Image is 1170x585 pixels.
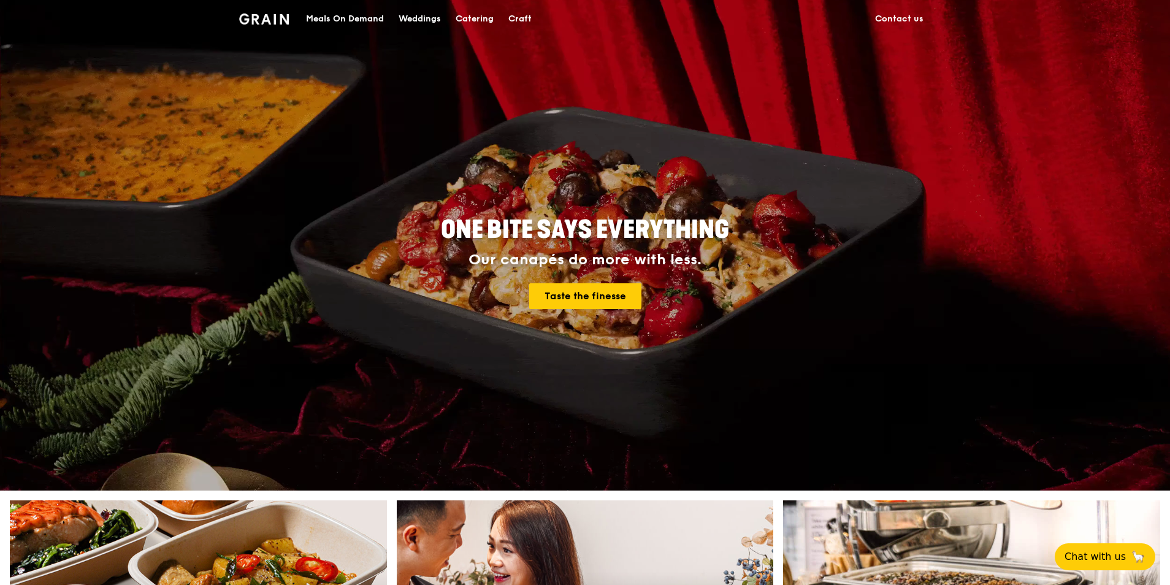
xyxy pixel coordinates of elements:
div: Craft [508,1,532,37]
span: ONE BITE SAYS EVERYTHING [441,215,729,245]
button: Chat with us🦙 [1055,543,1155,570]
img: Grain [239,13,289,25]
div: Weddings [399,1,441,37]
div: Meals On Demand [306,1,384,37]
div: Catering [456,1,494,37]
div: Our canapés do more with less. [364,251,806,269]
a: Catering [448,1,501,37]
span: 🦙 [1131,549,1145,564]
a: Craft [501,1,539,37]
a: Weddings [391,1,448,37]
a: Contact us [868,1,931,37]
a: Taste the finesse [529,283,641,309]
span: Chat with us [1065,549,1126,564]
